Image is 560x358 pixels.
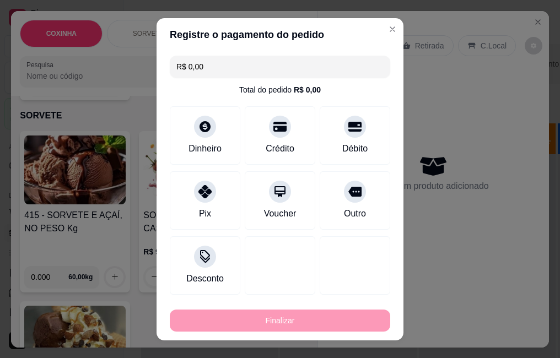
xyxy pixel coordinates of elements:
[176,56,384,78] input: Ex.: hambúrguer de cordeiro
[384,20,401,38] button: Close
[266,142,294,155] div: Crédito
[264,207,297,220] div: Voucher
[186,272,224,285] div: Desconto
[239,84,321,95] div: Total do pedido
[199,207,211,220] div: Pix
[342,142,368,155] div: Débito
[189,142,222,155] div: Dinheiro
[157,18,403,51] header: Registre o pagamento do pedido
[294,84,321,95] div: R$ 0,00
[344,207,366,220] div: Outro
